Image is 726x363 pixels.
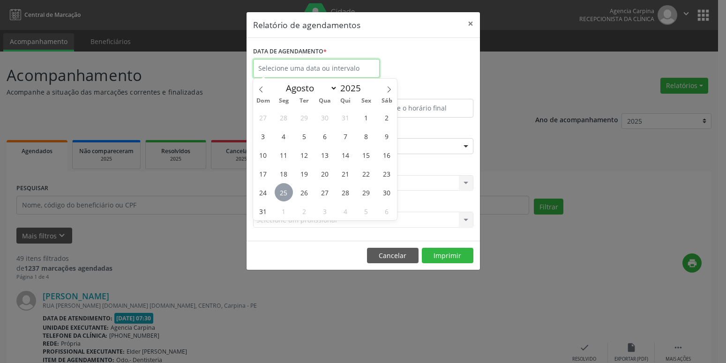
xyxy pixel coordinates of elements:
[275,108,293,126] span: Julho 28, 2025
[367,248,419,264] button: Cancelar
[316,202,334,220] span: Setembro 3, 2025
[378,164,396,183] span: Agosto 23, 2025
[275,127,293,145] span: Agosto 4, 2025
[295,146,314,164] span: Agosto 12, 2025
[357,202,375,220] span: Setembro 5, 2025
[378,202,396,220] span: Setembro 6, 2025
[337,183,355,201] span: Agosto 28, 2025
[254,183,272,201] span: Agosto 24, 2025
[253,59,380,78] input: Selecione uma data ou intervalo
[254,146,272,164] span: Agosto 10, 2025
[295,108,314,126] span: Julho 29, 2025
[335,98,356,104] span: Qui
[316,164,334,183] span: Agosto 20, 2025
[378,146,396,164] span: Agosto 16, 2025
[316,183,334,201] span: Agosto 27, 2025
[357,183,375,201] span: Agosto 29, 2025
[337,82,368,94] input: Year
[461,12,480,35] button: Close
[357,108,375,126] span: Agosto 1, 2025
[295,127,314,145] span: Agosto 5, 2025
[254,164,272,183] span: Agosto 17, 2025
[337,146,355,164] span: Agosto 14, 2025
[253,44,327,59] label: DATA DE AGENDAMENTO
[366,84,473,99] label: ATÉ
[275,183,293,201] span: Agosto 25, 2025
[357,127,375,145] span: Agosto 8, 2025
[295,202,314,220] span: Setembro 2, 2025
[275,146,293,164] span: Agosto 11, 2025
[254,108,272,126] span: Julho 27, 2025
[378,108,396,126] span: Agosto 2, 2025
[337,108,355,126] span: Julho 31, 2025
[337,127,355,145] span: Agosto 7, 2025
[295,164,314,183] span: Agosto 19, 2025
[314,98,335,104] span: Qua
[337,202,355,220] span: Setembro 4, 2025
[295,183,314,201] span: Agosto 26, 2025
[378,183,396,201] span: Agosto 30, 2025
[282,81,338,95] select: Month
[254,202,272,220] span: Agosto 31, 2025
[357,146,375,164] span: Agosto 15, 2025
[366,99,473,118] input: Selecione o horário final
[254,127,272,145] span: Agosto 3, 2025
[253,98,274,104] span: Dom
[422,248,473,264] button: Imprimir
[253,19,360,31] h5: Relatório de agendamentos
[273,98,294,104] span: Seg
[357,164,375,183] span: Agosto 22, 2025
[275,164,293,183] span: Agosto 18, 2025
[378,127,396,145] span: Agosto 9, 2025
[316,127,334,145] span: Agosto 6, 2025
[356,98,376,104] span: Sex
[316,146,334,164] span: Agosto 13, 2025
[337,164,355,183] span: Agosto 21, 2025
[275,202,293,220] span: Setembro 1, 2025
[376,98,397,104] span: Sáb
[294,98,314,104] span: Ter
[316,108,334,126] span: Julho 30, 2025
